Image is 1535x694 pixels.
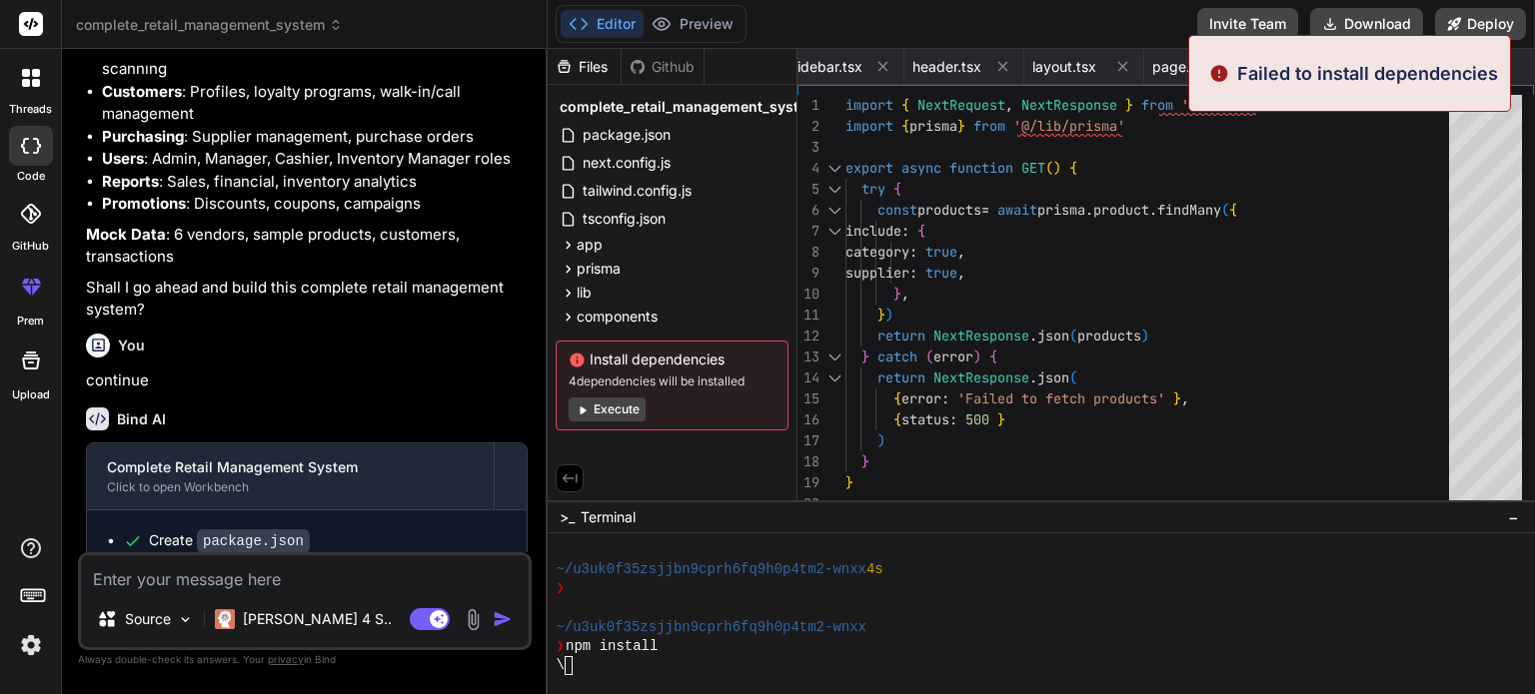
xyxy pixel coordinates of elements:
div: Click to open Workbench [107,479,474,495]
span: ( [1069,327,1077,345]
span: , [957,264,965,282]
span: . [1029,368,1037,386]
p: Source [125,609,171,629]
span: { [1229,201,1237,219]
span: ❯ [556,579,566,598]
span: , [1005,96,1013,114]
span: { [901,96,909,114]
span: NextRequest [917,96,1005,114]
span: − [1508,507,1519,527]
span: ~/u3uk0f35zsjjbn9cprh6fq9h0p4tm2-wnxx [556,560,866,579]
span: , [957,243,965,261]
span: true [925,264,957,282]
span: lib [577,283,592,303]
span: NextResponse [933,368,1029,386]
span: package.json [581,123,673,147]
span: ) [1141,327,1149,345]
span: return [877,327,925,345]
span: ) [877,431,885,449]
span: } [861,347,869,365]
button: Complete Retail Management SystemClick to open Workbench [87,443,494,509]
span: } [877,306,885,324]
span: products [917,201,981,219]
span: ( [925,347,933,365]
label: Upload [12,386,50,403]
div: 16 [797,409,819,430]
span: Install dependencies [569,349,775,369]
span: ) [973,347,981,365]
label: code [17,168,45,185]
span: const [877,201,917,219]
span: { [893,180,901,198]
span: 'Failed to fetch products' [957,389,1165,407]
div: 17 [797,430,819,451]
li: : Discounts, coupons, campaigns [102,193,528,216]
span: ) [1053,159,1061,177]
code: package.json [197,529,310,553]
img: settings [14,628,48,662]
span: { [1069,159,1077,177]
span: . [1149,201,1157,219]
div: 11 [797,305,819,326]
span: prisma [577,259,621,279]
strong: Mock Data [86,225,166,244]
span: } [861,452,869,470]
span: } [957,117,965,135]
span: } [1125,96,1133,114]
h6: You [118,336,145,355]
span: page.tsx [1152,57,1210,77]
span: ) [885,306,893,324]
span: sidebar.tsx [790,57,862,77]
span: header.tsx [912,57,981,77]
strong: Reports [102,172,159,191]
span: NextResponse [933,327,1029,345]
img: alert [1209,60,1229,87]
span: 4s [866,560,883,579]
span: from [1141,96,1173,114]
span: error [933,347,973,365]
span: '@/lib/prisma' [1013,117,1125,135]
span: ( [1045,159,1053,177]
span: components [577,307,658,327]
strong: Purchasing [102,127,184,146]
div: Click to collapse the range. [821,347,847,367]
span: { [917,222,925,240]
span: : [949,410,957,428]
span: complete_retail_management_system [560,97,819,117]
span: 'next/server' [1181,96,1285,114]
div: Click to collapse the range. [821,367,847,388]
p: continue [86,369,528,392]
span: try [861,180,885,198]
li: : Profiles, loyalty programs, walk-in/call management [102,81,528,126]
span: ( [1069,368,1077,386]
span: error [901,389,941,407]
img: attachment [462,608,485,631]
span: status [901,410,949,428]
span: category [845,243,909,261]
div: Click to collapse the range. [821,179,847,200]
li: : Supplier management, purchase orders [102,126,528,149]
span: from [973,117,1005,135]
div: 4 [797,158,819,179]
span: } [1173,389,1181,407]
p: Shall I go ahead and build this complete retail management system? [86,277,528,322]
div: Complete Retail Management System [107,457,474,477]
label: GitHub [12,238,49,255]
p: : 6 vendors, sample products, customers, transactions [86,224,528,269]
span: } [997,410,1005,428]
span: Terminal [581,507,636,527]
div: 20 [797,493,819,514]
span: tsconfig.json [581,207,668,231]
p: Always double-check its answers. Your in Bind [78,650,532,669]
span: . [1085,201,1093,219]
span: supplier [845,264,909,282]
h6: Bind AI [117,409,166,429]
span: } [845,473,853,491]
span: = [981,201,989,219]
span: { [893,389,901,407]
span: , [901,285,909,303]
button: Editor [561,10,644,38]
div: 13 [797,347,819,367]
span: layout.tsx [1032,57,1096,77]
div: 8 [797,242,819,263]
